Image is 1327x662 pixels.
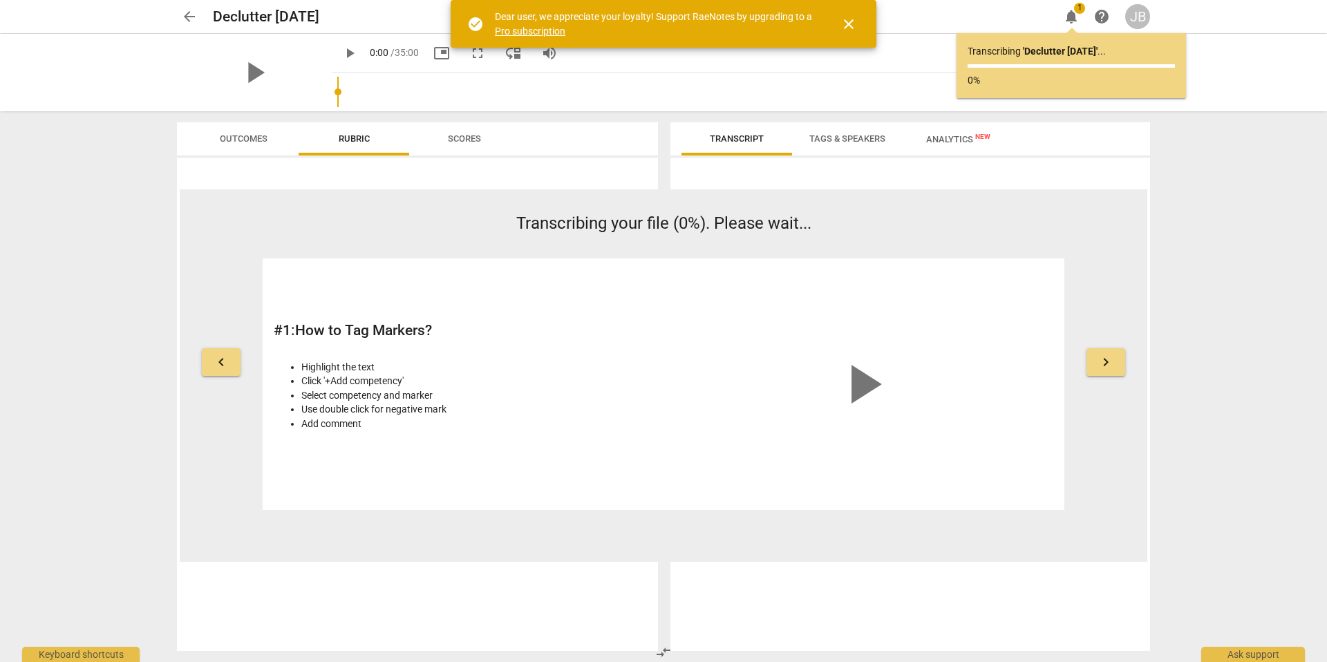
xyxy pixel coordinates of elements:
[655,644,672,661] span: compare_arrows
[469,45,486,62] span: fullscreen
[1125,4,1150,29] button: JB
[341,45,358,62] span: play_arrow
[495,26,565,37] a: Pro subscription
[433,45,450,62] span: picture_in_picture
[541,45,558,62] span: volume_up
[337,41,362,66] button: Play
[339,133,370,144] span: Rubric
[448,133,481,144] span: Scores
[1201,647,1305,662] div: Ask support
[1023,46,1098,57] b: ' Declutter [DATE] '
[1063,8,1080,25] span: notifications
[968,44,1175,59] p: Transcribing ...
[840,16,857,32] span: close
[467,16,484,32] span: check_circle
[710,133,764,144] span: Transcript
[975,133,990,140] span: New
[370,47,388,58] span: 0:00
[501,41,526,66] button: View player as separate pane
[220,133,267,144] span: Outcomes
[213,354,229,370] span: keyboard_arrow_left
[809,133,885,144] span: Tags & Speakers
[236,55,272,91] span: play_arrow
[1098,354,1114,370] span: keyboard_arrow_right
[390,47,419,58] span: / 35:00
[537,41,562,66] button: Volume
[1093,8,1110,25] span: help
[832,8,865,41] button: Close
[516,214,811,233] span: Transcribing your file (0%). Please wait...
[429,41,454,66] button: Picture in picture
[495,10,816,38] div: Dear user, we appreciate your loyalty! Support RaeNotes by upgrading to a
[505,45,522,62] span: move_down
[926,134,990,144] span: Analytics
[968,73,1175,88] p: 0%
[1059,4,1084,29] button: Notifications
[213,8,319,26] h2: Declutter [DATE]
[301,417,656,431] li: Add comment
[301,402,656,417] li: Use double click for negative mark
[465,41,490,66] button: Fullscreen
[22,647,140,662] div: Keyboard shortcuts
[274,322,656,339] h2: # 1 : How to Tag Markers?
[301,388,656,403] li: Select competency and marker
[1089,4,1114,29] a: Help
[301,374,656,388] li: Click '+Add competency'
[301,360,656,375] li: Highlight the text
[1074,3,1085,14] span: 1
[829,351,896,417] span: play_arrow
[181,8,198,25] span: arrow_back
